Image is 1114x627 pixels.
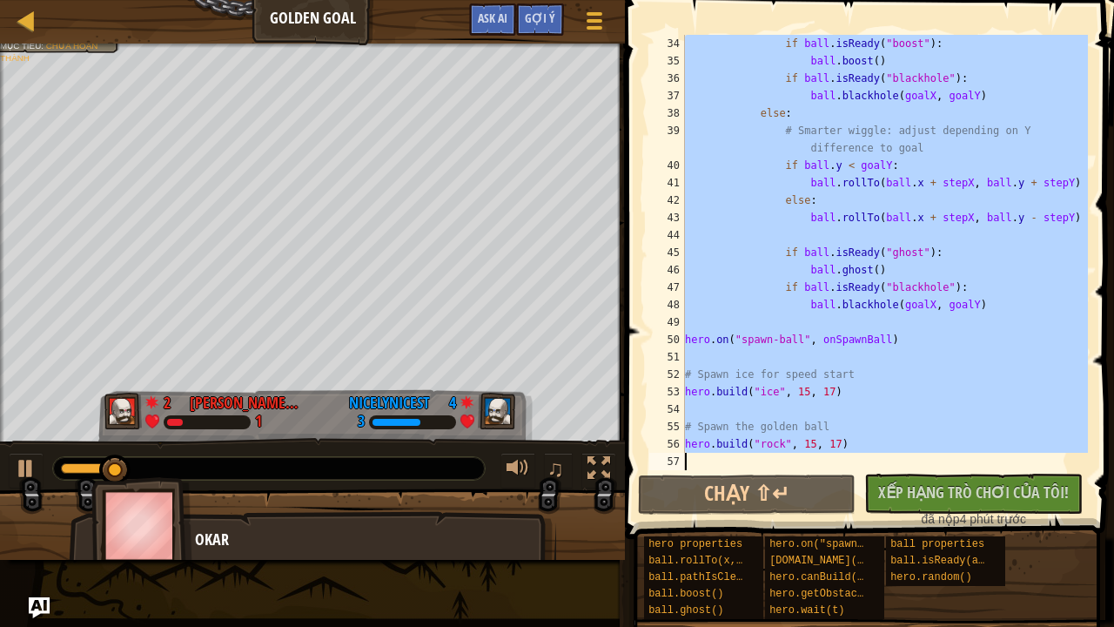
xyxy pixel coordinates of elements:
[638,475,856,515] button: Chạy ⇧↵
[91,477,192,574] img: thang_avatar_frame.png
[873,510,1074,528] div: 4 phút trước
[890,555,1022,567] span: ball.isReady(ability)
[469,3,516,36] button: Ask AI
[922,512,960,526] span: đã nộp
[649,331,685,348] div: 50
[649,122,685,157] div: 39
[649,348,685,366] div: 51
[649,226,685,244] div: 44
[649,104,685,122] div: 38
[769,555,926,567] span: [DOMAIN_NAME](type, x, y)
[649,261,685,279] div: 46
[649,35,685,52] div: 34
[9,453,44,489] button: ⌘ + P: Play
[29,597,50,618] button: Ask AI
[41,41,45,51] span: :
[649,435,685,453] div: 56
[769,588,920,600] span: hero.getObstacleAt(x, y)
[439,392,456,408] div: 4
[648,604,723,617] span: ball.ghost()
[649,157,685,174] div: 40
[478,10,507,26] span: Ask AI
[649,87,685,104] div: 37
[649,401,685,418] div: 54
[878,482,1069,503] span: Xếp hạng trò chơi của tôi!
[195,529,539,551] div: Okar
[648,538,742,550] span: hero properties
[649,366,685,383] div: 52
[649,383,685,401] div: 53
[478,393,516,429] img: thang_avatar_frame.png
[525,10,555,26] span: Gợi ý
[358,415,365,430] div: 3
[890,538,984,550] span: ball properties
[190,392,303,415] div: [PERSON_NAME] Hai [PERSON_NAME]
[164,392,181,408] div: 2
[649,52,685,70] div: 35
[649,174,685,192] div: 41
[649,453,685,470] div: 57
[648,588,723,600] span: ball.boost()
[544,453,574,489] button: ♫
[649,70,685,87] div: 36
[547,455,565,482] span: ♫
[864,474,1083,514] button: Xếp hạng trò chơi của tôi!
[649,192,685,209] div: 42
[649,296,685,313] div: 48
[500,453,535,489] button: Tùy chỉnh âm lượng
[104,393,143,429] img: thang_avatar_frame.png
[648,571,786,583] span: ball.pathIsClear(x, y)
[769,571,889,583] span: hero.canBuild(x, y)
[890,571,972,583] span: hero.random()
[649,418,685,435] div: 55
[769,604,844,617] span: hero.wait(t)
[573,3,616,44] button: Hiện game menu
[648,555,755,567] span: ball.rollTo(x, y)
[649,244,685,261] div: 45
[255,415,262,430] div: 1
[649,209,685,226] div: 43
[581,453,616,489] button: Bật tắt chế độ toàn màn hình
[349,392,430,415] div: nicelynicest
[649,279,685,296] div: 47
[769,538,920,550] span: hero.on("spawn-ball", f)
[649,313,685,331] div: 49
